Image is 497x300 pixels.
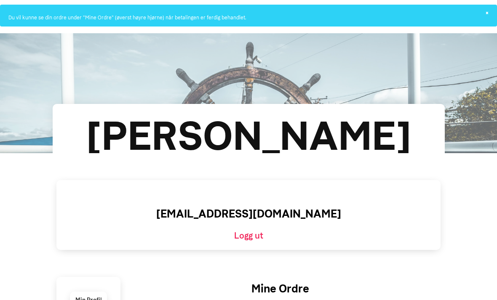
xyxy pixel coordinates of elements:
[80,106,417,167] div: [PERSON_NAME]
[486,10,489,16] span: ×
[234,231,263,241] a: Logg ut
[156,206,341,222] h1: [EMAIL_ADDRESS][DOMAIN_NAME]
[477,5,497,21] button: Close
[141,281,420,297] h1: Mine Ordre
